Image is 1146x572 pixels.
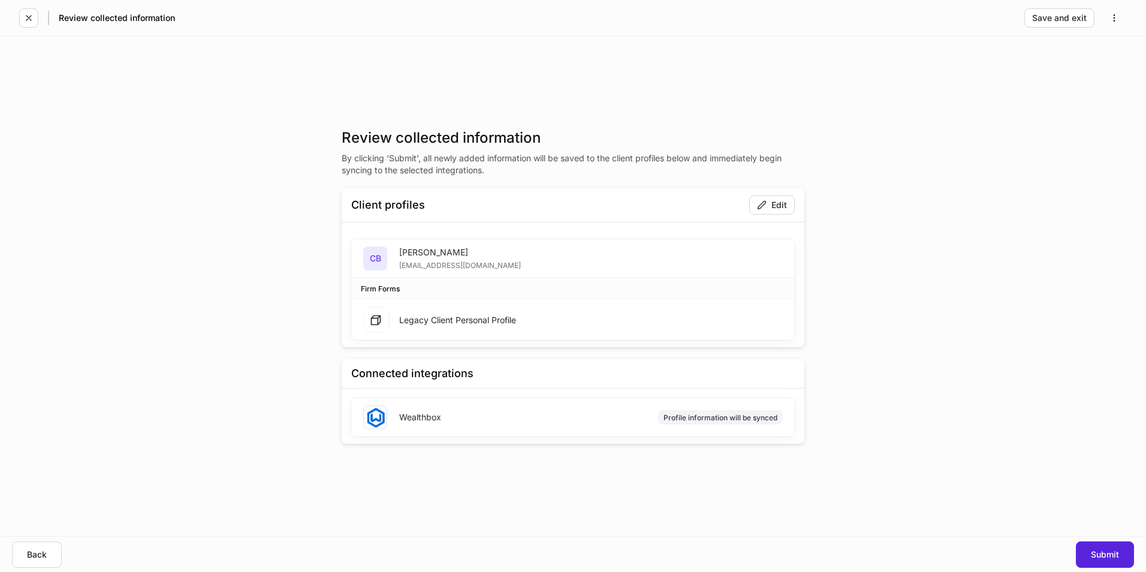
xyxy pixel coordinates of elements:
h3: Review collected information [342,128,804,147]
button: Edit [749,195,795,215]
p: By clicking ‘Submit’, all newly added information will be saved to the client profiles below and ... [342,152,804,176]
button: Save and exit [1024,8,1094,28]
div: Firm Forms [361,283,400,294]
div: [EMAIL_ADDRESS][DOMAIN_NAME] [399,258,521,270]
div: Edit [757,200,787,210]
h5: Review collected information [59,12,175,24]
button: Submit [1076,541,1134,568]
div: Wealthbox [399,411,441,423]
div: Client profiles [351,198,425,212]
div: Legacy Client Personal Profile [399,314,516,326]
div: Save and exit [1032,14,1087,22]
div: Profile information will be synced [664,412,777,423]
div: Back [27,550,47,559]
h5: CB [370,252,381,264]
div: Connected integrations [351,366,474,381]
button: Back [12,541,62,568]
div: Submit [1091,550,1119,559]
div: [PERSON_NAME] [399,246,521,258]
